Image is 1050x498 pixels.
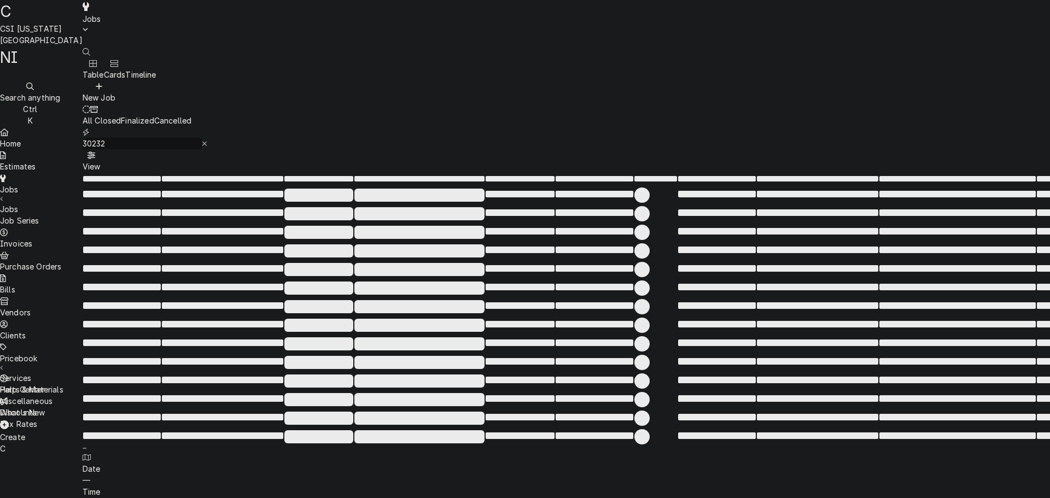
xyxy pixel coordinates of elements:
[284,393,353,406] span: ‌
[83,138,202,149] input: Keyword search
[486,247,555,253] span: ‌
[284,356,353,369] span: ‌
[757,284,878,290] span: ‌
[354,263,485,276] span: ‌
[879,284,1036,290] span: ‌
[486,265,555,272] span: ‌
[354,189,485,202] span: ‌
[83,191,161,197] span: ‌
[83,432,161,439] span: ‌
[678,395,756,402] span: ‌
[83,395,161,402] span: ‌
[83,284,161,290] span: ‌
[556,321,633,327] span: ‌
[83,80,115,103] button: New Job
[757,191,878,197] span: ‌
[634,188,650,203] span: ‌
[757,377,878,383] span: ‌
[154,115,191,126] div: Cancelled
[83,14,101,24] span: Jobs
[284,337,353,350] span: ‌
[757,358,878,365] span: ‌
[162,414,283,420] span: ‌
[678,432,756,439] span: ‌
[879,302,1036,309] span: ‌
[757,395,878,402] span: ‌
[354,176,485,181] span: ‌
[83,176,161,181] span: ‌
[757,339,878,346] span: ‌
[284,226,353,239] span: ‌
[486,395,555,402] span: ‌
[879,247,1036,253] span: ‌
[486,209,555,216] span: ‌
[284,176,353,181] span: ‌
[83,69,104,80] div: Table
[162,191,283,197] span: ‌
[284,207,353,220] span: ‌
[556,247,633,253] span: ‌
[879,339,1036,346] span: ‌
[757,265,878,272] span: ‌
[486,191,555,197] span: ‌
[354,207,485,220] span: ‌
[162,358,283,365] span: ‌
[634,429,650,444] span: ‌
[354,300,485,313] span: ‌
[634,299,650,314] span: ‌
[556,228,633,235] span: ‌
[879,395,1036,402] span: ‌
[284,189,353,202] span: ‌
[354,282,485,295] span: ‌
[634,392,650,407] span: ‌
[634,243,650,259] span: ‌
[678,302,756,309] span: ‌
[121,115,154,126] div: Finalized
[757,414,878,420] span: ‌
[83,209,161,216] span: ‌
[879,377,1036,383] span: ‌
[486,228,555,235] span: ‌
[678,414,756,420] span: ‌
[678,284,756,290] span: ‌
[556,209,633,216] span: ‌
[486,321,555,327] span: ‌
[162,395,283,402] span: ‌
[162,321,283,327] span: ‌
[486,432,555,439] span: ‌
[125,69,156,80] div: Timeline
[202,138,208,149] button: Erase input
[556,191,633,197] span: ‌
[634,262,650,277] span: ‌
[757,209,878,216] span: ‌
[284,263,353,276] span: ‌
[284,244,353,257] span: ‌
[486,377,555,383] span: ‌
[486,176,555,181] span: ‌
[678,209,756,216] span: ‌
[556,358,633,365] span: ‌
[83,339,161,346] span: ‌
[354,319,485,332] span: ‌
[634,355,650,370] span: ‌
[879,191,1036,197] span: ‌
[354,356,485,369] span: ‌
[354,393,485,406] span: ‌
[83,358,161,365] span: ‌
[757,321,878,327] span: ‌
[284,319,353,332] span: ‌
[757,302,878,309] span: ‌
[634,206,650,221] span: ‌
[678,339,756,346] span: ‌
[757,228,878,235] span: ‌
[83,247,161,253] span: ‌
[162,209,283,216] span: ‌
[354,374,485,388] span: ‌
[284,412,353,425] span: ‌
[879,265,1036,272] span: ‌
[83,321,161,327] span: ‌
[354,226,485,239] span: ‌
[556,302,633,309] span: ‌
[678,265,756,272] span: ‌
[634,176,677,181] span: ‌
